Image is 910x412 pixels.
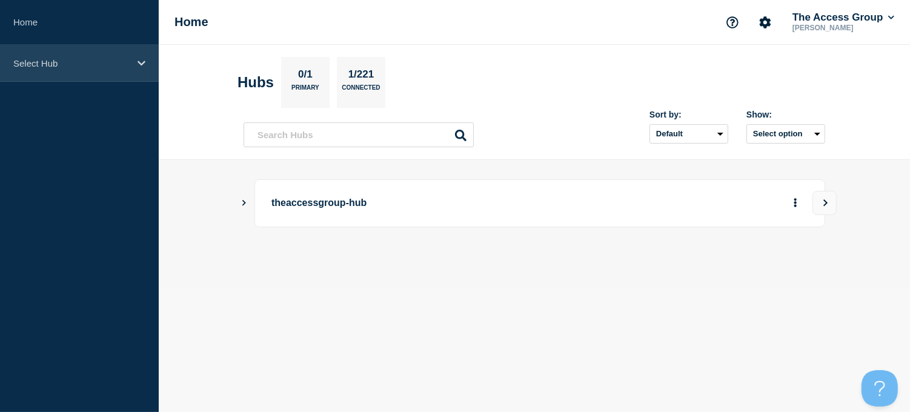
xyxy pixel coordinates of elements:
[649,110,728,119] div: Sort by:
[241,199,247,208] button: Show Connected Hubs
[291,84,319,97] p: Primary
[790,24,897,32] p: [PERSON_NAME]
[788,192,803,214] button: More actions
[271,192,606,214] p: theaccessgroup-hub
[344,68,379,84] p: 1/221
[294,68,317,84] p: 0/1
[342,84,380,97] p: Connected
[746,110,825,119] div: Show:
[720,10,745,35] button: Support
[812,191,837,215] button: View
[237,74,274,91] h2: Hubs
[752,10,778,35] button: Account settings
[746,124,825,144] button: Select option
[174,15,208,29] h1: Home
[649,124,728,144] select: Sort by
[862,370,898,407] iframe: Help Scout Beacon - Open
[244,122,474,147] input: Search Hubs
[790,12,897,24] button: The Access Group
[13,58,130,68] p: Select Hub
